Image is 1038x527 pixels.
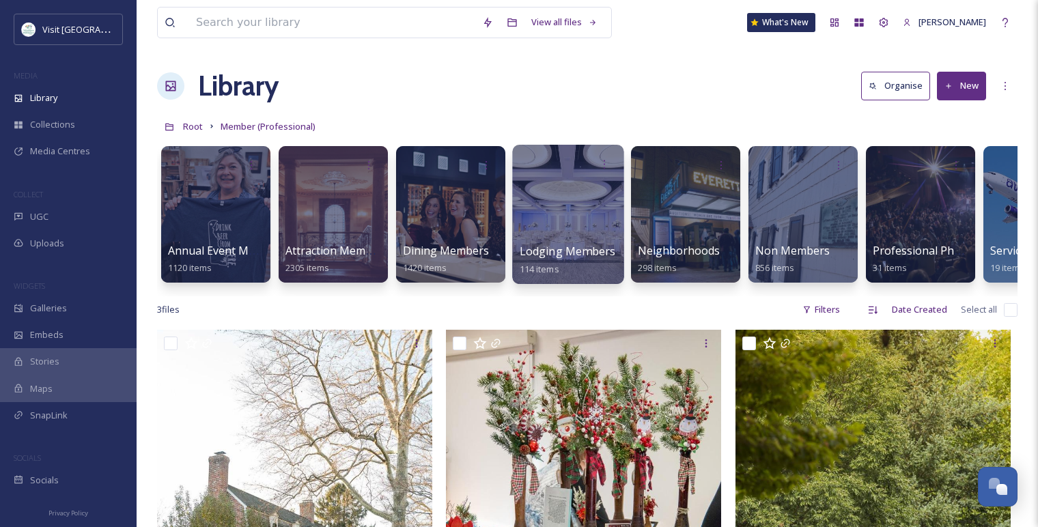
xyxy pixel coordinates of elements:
a: Non Members856 items [755,244,830,274]
span: 1420 items [403,261,447,274]
a: Organise [861,72,937,100]
span: Dining Members [403,243,489,258]
a: Professional Photos31 items [873,244,977,274]
span: Maps [30,382,53,395]
a: Attraction Members2305 items [285,244,389,274]
span: Non Members [755,243,830,258]
span: Embeds [30,328,64,341]
span: MEDIA [14,70,38,81]
a: Lodging Members114 items [520,245,616,275]
span: Library [30,91,57,104]
div: Filters [796,296,847,323]
span: UGC [30,210,48,223]
span: 1120 items [168,261,212,274]
span: Media Centres [30,145,90,158]
div: Date Created [885,296,954,323]
span: [PERSON_NAME] [918,16,986,28]
span: 2305 items [285,261,329,274]
span: Socials [30,474,59,487]
span: 31 items [873,261,907,274]
a: Annual Event Members1120 items [168,244,287,274]
a: Privacy Policy [48,504,88,520]
a: What's New [747,13,815,32]
span: WIDGETS [14,281,45,291]
span: Member (Professional) [221,120,315,132]
a: [PERSON_NAME] [896,9,993,35]
span: Lodging Members [520,244,616,259]
a: Library [198,66,279,106]
a: Member (Professional) [221,118,315,134]
span: Root [183,120,203,132]
a: Root [183,118,203,134]
button: Open Chat [978,467,1018,507]
span: Neighborhoods [638,243,720,258]
span: 114 items [520,262,559,274]
span: Uploads [30,237,64,250]
span: 856 items [755,261,794,274]
button: New [937,72,986,100]
span: Stories [30,355,59,368]
button: Organise [861,72,930,100]
span: Select all [961,303,997,316]
a: Neighborhoods298 items [638,244,720,274]
a: Dining Members1420 items [403,244,489,274]
span: Collections [30,118,75,131]
span: Annual Event Members [168,243,287,258]
span: 19 items [990,261,1024,274]
span: SnapLink [30,409,68,422]
span: 298 items [638,261,677,274]
span: 3 file s [157,303,180,316]
input: Search your library [189,8,475,38]
span: COLLECT [14,189,43,199]
span: Visit [GEOGRAPHIC_DATA] [42,23,148,35]
span: Privacy Policy [48,509,88,517]
span: Galleries [30,302,67,315]
span: SOCIALS [14,453,41,463]
a: View all files [524,9,604,35]
span: Professional Photos [873,243,977,258]
span: Attraction Members [285,243,389,258]
img: download%20%281%29.jpeg [22,23,36,36]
